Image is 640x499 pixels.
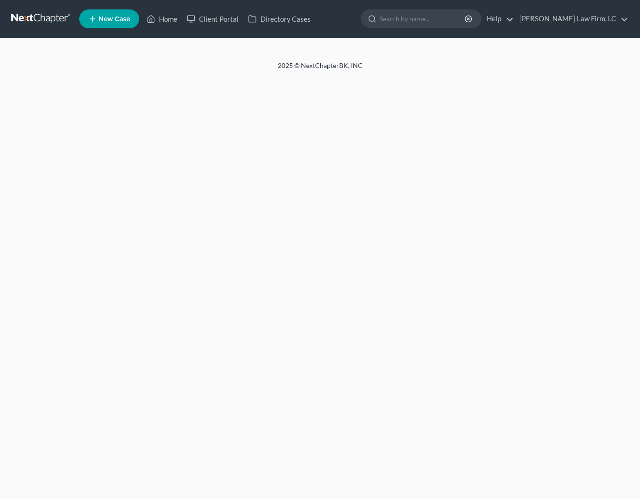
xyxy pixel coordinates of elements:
a: Directory Cases [243,10,316,27]
a: Help [482,10,514,27]
a: Home [142,10,182,27]
div: 2025 © NextChapterBK, INC [51,61,589,78]
input: Search by name... [380,10,466,27]
a: [PERSON_NAME] Law Firm, LC [515,10,628,27]
span: New Case [99,16,130,23]
a: Client Portal [182,10,243,27]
